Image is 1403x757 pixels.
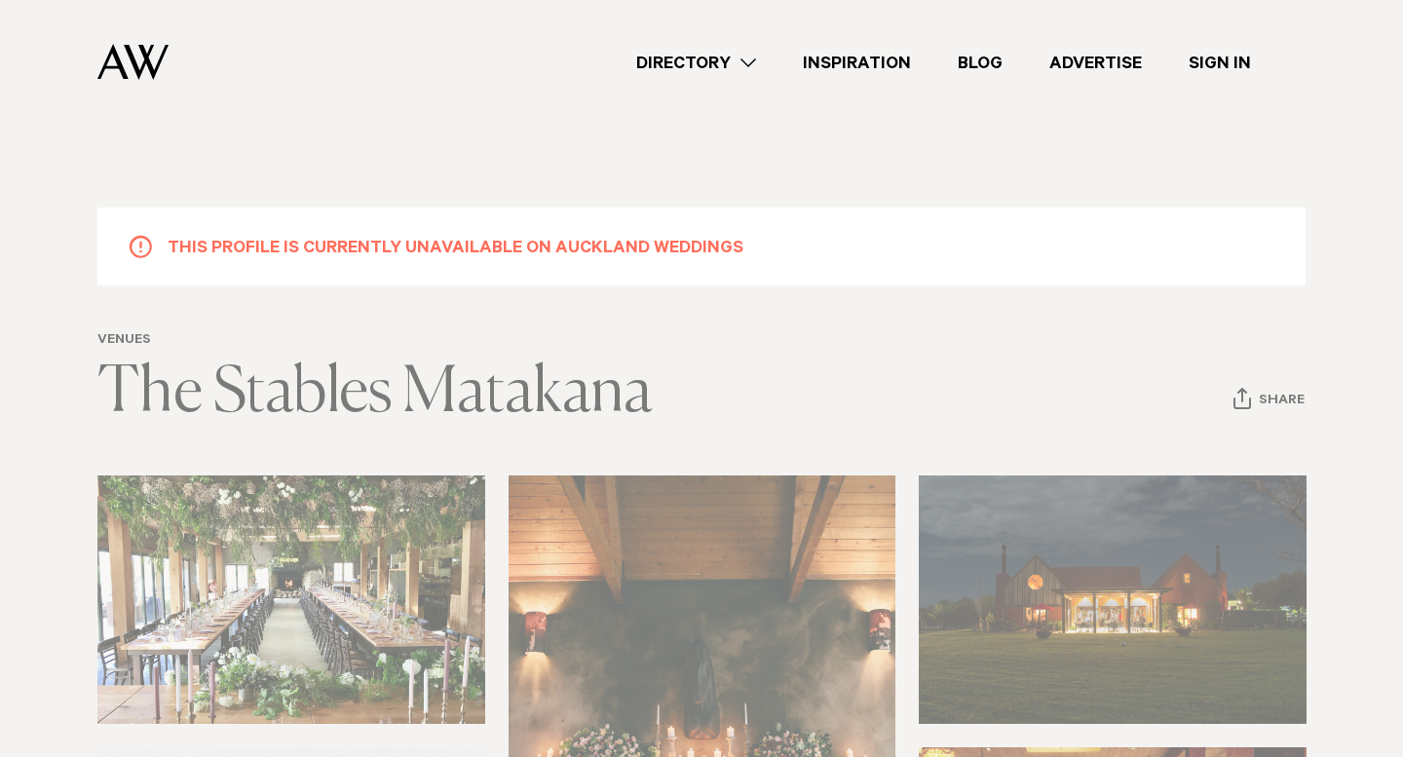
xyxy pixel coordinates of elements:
a: Directory [613,50,779,76]
a: Inspiration [779,50,934,76]
img: Auckland Weddings Logo [97,44,169,80]
h5: This profile is currently unavailable on Auckland Weddings [168,234,743,259]
a: Advertise [1026,50,1165,76]
a: Blog [934,50,1026,76]
a: Sign In [1165,50,1274,76]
